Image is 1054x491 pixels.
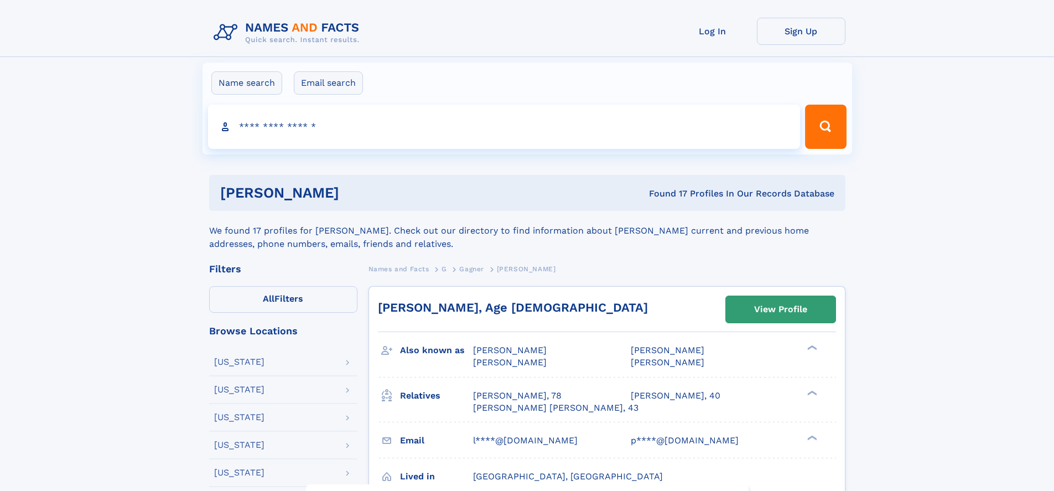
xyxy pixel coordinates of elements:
[209,286,357,313] label: Filters
[209,326,357,336] div: Browse Locations
[754,297,807,322] div: View Profile
[473,471,663,482] span: [GEOGRAPHIC_DATA], [GEOGRAPHIC_DATA]
[214,468,264,477] div: [US_STATE]
[494,188,834,200] div: Found 17 Profiles In Our Records Database
[668,18,757,45] a: Log In
[368,262,429,276] a: Names and Facts
[804,434,818,441] div: ❯
[473,402,638,414] a: [PERSON_NAME] [PERSON_NAME], 43
[211,71,282,95] label: Name search
[473,390,562,402] a: [PERSON_NAME], 78
[400,431,473,450] h3: Email
[263,293,274,304] span: All
[208,105,801,149] input: search input
[497,265,556,273] span: [PERSON_NAME]
[400,467,473,486] h3: Lived in
[726,296,835,323] a: View Profile
[209,211,845,251] div: We found 17 profiles for [PERSON_NAME]. Check out our directory to find information about [PERSON...
[214,358,264,366] div: [US_STATE]
[209,18,368,48] img: Logo Names and Facts
[378,301,648,314] a: [PERSON_NAME], Age [DEMOGRAPHIC_DATA]
[214,413,264,422] div: [US_STATE]
[804,389,818,396] div: ❯
[757,18,845,45] a: Sign Up
[459,265,484,273] span: Gagner
[473,345,547,355] span: [PERSON_NAME]
[209,264,357,274] div: Filters
[400,341,473,360] h3: Also known as
[631,357,704,368] span: [PERSON_NAME]
[442,262,447,276] a: G
[294,71,363,95] label: Email search
[805,105,846,149] button: Search Button
[214,385,264,394] div: [US_STATE]
[400,386,473,405] h3: Relatives
[631,390,720,402] a: [PERSON_NAME], 40
[442,265,447,273] span: G
[631,345,704,355] span: [PERSON_NAME]
[214,441,264,449] div: [US_STATE]
[473,357,547,368] span: [PERSON_NAME]
[804,344,818,352] div: ❯
[220,186,494,200] h1: [PERSON_NAME]
[459,262,484,276] a: Gagner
